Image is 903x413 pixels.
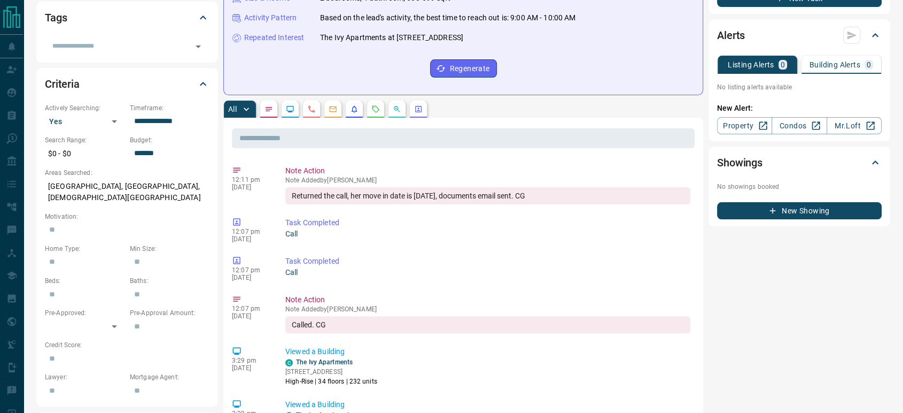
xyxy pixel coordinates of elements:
[320,32,463,43] p: The Ivy Apartments at [STREET_ADDRESS]
[285,228,690,240] p: Call
[232,176,269,183] p: 12:11 pm
[285,165,690,177] p: Note Action
[228,105,237,113] p: All
[45,71,209,97] div: Criteria
[244,12,297,24] p: Activity Pattern
[232,305,269,312] p: 12:07 pm
[285,346,690,357] p: Viewed a Building
[320,12,575,24] p: Based on the lead's activity, the best time to reach out is: 9:00 AM - 10:00 AM
[867,61,871,68] p: 0
[45,212,209,221] p: Motivation:
[717,150,882,175] div: Showings
[809,61,860,68] p: Building Alerts
[244,32,304,43] p: Repeated Interest
[717,154,762,171] h2: Showings
[285,217,690,228] p: Task Completed
[130,276,209,286] p: Baths:
[717,182,882,192] p: No showings booked
[430,59,497,78] button: Regenerate
[350,105,359,113] svg: Listing Alerts
[191,39,206,54] button: Open
[232,312,269,320] p: [DATE]
[728,61,774,68] p: Listing Alerts
[371,105,380,113] svg: Requests
[232,364,269,372] p: [DATE]
[130,372,209,382] p: Mortgage Agent:
[45,9,67,26] h2: Tags
[45,244,124,254] p: Home Type:
[45,168,209,178] p: Areas Searched:
[285,367,377,377] p: [STREET_ADDRESS]
[45,308,124,318] p: Pre-Approved:
[285,316,690,333] div: Called. CG
[781,61,785,68] p: 0
[45,103,124,113] p: Actively Searching:
[307,105,316,113] svg: Calls
[772,117,827,134] a: Condos
[232,357,269,364] p: 3:29 pm
[285,305,690,313] p: Note Added by [PERSON_NAME]
[286,105,294,113] svg: Lead Browsing Activity
[45,372,124,382] p: Lawyer:
[285,399,690,410] p: Viewed a Building
[296,358,353,366] a: The Ivy Apartments
[285,177,690,184] p: Note Added by [PERSON_NAME]
[285,187,690,204] div: Returned the call, her move in date is [DATE], documents email sent. CG
[285,377,377,386] p: High-Rise | 34 floors | 232 units
[717,117,772,134] a: Property
[45,75,80,93] h2: Criteria
[232,228,269,235] p: 12:07 pm
[393,105,401,113] svg: Opportunities
[232,274,269,281] p: [DATE]
[130,103,209,113] p: Timeframe:
[717,103,882,114] p: New Alert:
[45,340,209,350] p: Credit Score:
[232,183,269,191] p: [DATE]
[130,244,209,254] p: Min Size:
[285,359,293,366] div: condos.ca
[827,117,882,134] a: Mr.Loft
[130,135,209,145] p: Budget:
[45,276,124,286] p: Beds:
[329,105,337,113] svg: Emails
[285,256,690,267] p: Task Completed
[285,294,690,305] p: Note Action
[414,105,423,113] svg: Agent Actions
[717,202,882,219] button: New Showing
[45,145,124,163] p: $0 - $0
[232,266,269,274] p: 12:07 pm
[232,235,269,243] p: [DATE]
[45,135,124,145] p: Search Range:
[717,22,882,48] div: Alerts
[130,308,209,318] p: Pre-Approval Amount:
[45,5,209,30] div: Tags
[717,82,882,92] p: No listing alerts available
[717,27,745,44] h2: Alerts
[285,267,690,278] p: Call
[45,113,124,130] div: Yes
[45,178,209,206] p: [GEOGRAPHIC_DATA], [GEOGRAPHIC_DATA], [DEMOGRAPHIC_DATA][GEOGRAPHIC_DATA]
[264,105,273,113] svg: Notes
